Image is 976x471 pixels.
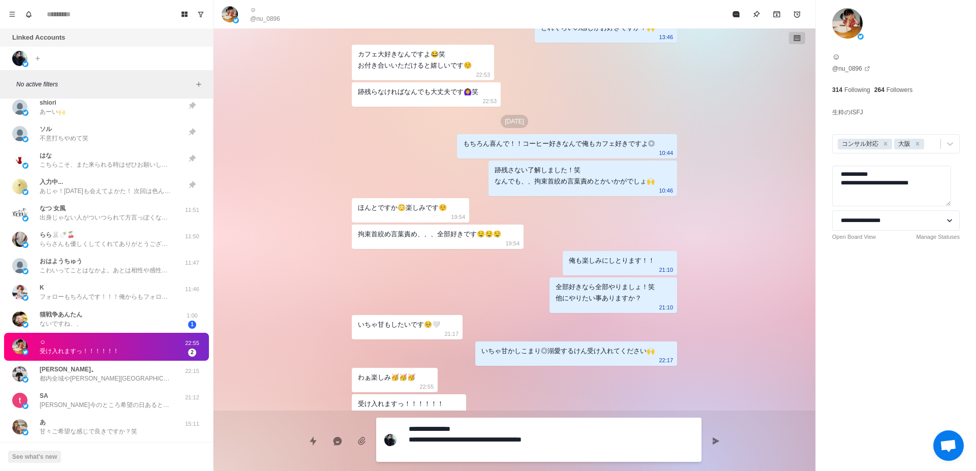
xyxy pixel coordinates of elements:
[303,431,323,451] button: Quick replies
[22,403,28,409] img: picture
[40,151,52,160] p: はな
[4,6,20,22] button: Menu
[222,6,238,22] img: picture
[22,61,28,67] img: picture
[40,213,172,222] p: 出身じゃない人がついつられて方言っぽくなるんもかわいくて良きですけどね笑
[179,259,205,267] p: 11:47
[384,434,396,446] img: picture
[832,51,840,63] p: ☺︎
[40,292,172,301] p: フォローもちろんです！！！俺からもフォローして良いですか？
[40,204,66,213] p: なつ 女風
[451,211,465,223] p: 19:54
[12,232,27,247] img: picture
[358,229,501,240] div: 拘束首絞め言葉責め、、、全部好きです🤤🤤🤤
[40,257,82,266] p: ︎︎︎︎おはようちゅう
[40,400,172,410] p: [PERSON_NAME]今のところ希望の日あると？ 出張は今のところ26-28あたりになりそうでござ🙌
[179,206,205,214] p: 11:51
[832,107,863,118] p: 生粋のISFJ
[505,238,520,249] p: 19:54
[188,321,196,329] span: 1
[12,126,27,141] img: picture
[444,328,459,339] p: 21:17
[358,86,478,98] div: 跡残らなければなんでも大丈夫です🙆‍♀️笑
[12,258,27,273] img: picture
[659,355,673,366] p: 22:17
[40,266,172,275] p: こわいってことはなかよ。あとは相性や感性の合うキャストと巡り合えるかやなかろか◎
[832,64,870,73] a: @nu_0896
[12,393,27,408] img: picture
[40,347,119,356] p: 受け入れますっ！！！！！！
[40,418,46,427] p: あ
[912,139,923,149] div: Remove 大阪
[448,407,462,419] p: 22:55
[22,349,28,355] img: picture
[179,393,205,402] p: 21:12
[12,179,27,194] img: picture
[22,376,28,383] img: picture
[40,239,172,248] p: ららさんも優しくしてくれてありがとうございます🙌
[12,51,27,66] img: picture
[40,98,56,107] p: shiori
[250,14,280,23] p: @nu_0896
[176,6,193,22] button: Board View
[40,310,82,319] p: 猫戦争あんたん
[179,339,205,348] p: 22:55
[40,374,172,383] p: 都内全域や[PERSON_NAME][GEOGRAPHIC_DATA]までお呼びいただくことありますよ！[GEOGRAPHIC_DATA]全然大丈夫です！◎
[352,431,372,451] button: Add media
[22,242,28,248] img: picture
[40,124,52,134] p: ソル
[358,372,415,383] div: わぁ楽しみ🥳🥳🥳
[358,398,444,410] div: 受け入れますっ！！！！！！
[193,6,209,22] button: Show unread conversations
[844,85,870,95] p: Following
[659,147,673,159] p: 10:44
[40,160,172,169] p: こちらこそ、また来られる時はぜひお願いします😊
[188,349,196,357] span: 2
[895,139,912,149] div: 大阪
[327,431,348,451] button: Reply with AI
[40,134,88,143] p: 不意打ちやめて笑
[40,391,48,400] p: SA
[40,107,66,116] p: あーい🙌
[40,427,137,436] p: 甘々ご希望な感じで良きですか？笑
[40,337,46,347] p: ☺︎
[358,319,440,330] div: いちゃ甘もしたいです🥺🤍
[233,17,239,23] img: picture
[839,139,880,149] div: コンサル対応
[40,365,97,374] p: [PERSON_NAME]。
[787,4,807,24] button: Add reminder
[556,281,655,304] div: 全部好きなら全部やりましょ！笑 他にやりたい事ありますか？
[12,285,27,300] img: picture
[40,177,63,186] p: 入力中...
[746,4,767,24] button: Pin
[12,311,27,327] img: picture
[8,451,61,463] button: See what's new
[32,52,44,65] button: Add account
[179,285,205,294] p: 11:46
[659,302,673,313] p: 21:10
[569,255,655,266] div: 俺も楽しみにしとります！！
[40,186,172,196] p: あじゃ！[DATE]も会えてよかた！ 次回は色んな場所と姿勢ね笑 また会いたい！
[832,8,863,39] img: picture
[659,32,673,43] p: 13:46
[933,430,964,461] div: チャットを開く
[501,115,528,128] p: [DATE]
[880,139,891,149] div: Remove コンサル対応
[659,264,673,275] p: 21:10
[916,233,960,241] a: Manage Statuses
[12,100,27,115] img: picture
[16,80,193,89] p: No active filters
[767,4,787,24] button: Archive
[179,232,205,241] p: 11:50
[22,136,28,142] img: picture
[40,283,44,292] p: K
[887,85,912,95] p: Followers
[250,5,256,14] p: ☺︎
[419,381,434,392] p: 22:55
[358,49,472,71] div: カフェ大好きなんですよ😂笑 お付き合いいただけると嬉しいです☺️
[20,6,37,22] button: Notifications
[659,185,673,196] p: 10:46
[481,346,655,357] div: いちゃ甘かしこまり◎溺愛するけん受け入れてください🙌
[495,165,655,187] div: 跡残さない了解しました！笑 なんでも、、拘束首絞め言葉責めとかいかがでしょ🙌
[22,322,28,328] img: picture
